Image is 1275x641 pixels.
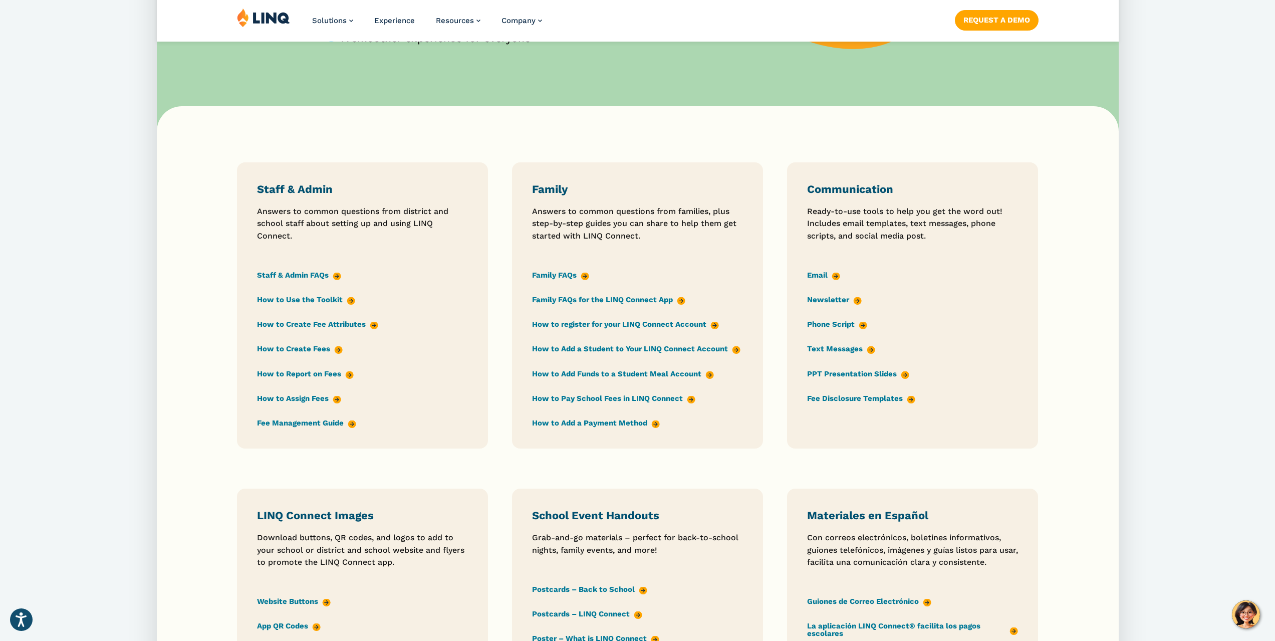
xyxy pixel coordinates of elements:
[501,16,542,25] a: Company
[807,205,1018,242] p: Ready-to-use tools to help you get the word out! Includes email templates, text messages, phone s...
[312,16,353,25] a: Solutions
[257,596,331,607] a: Website Buttons
[532,294,685,305] a: Family FAQs for the LINQ Connect App
[532,417,660,429] a: How to Add a Payment Method
[532,182,743,196] h3: Family
[257,205,468,242] p: Answers to common questions from district and school staff about setting up and using LINQ Connect.
[532,270,589,281] a: Family FAQs
[807,344,875,355] a: Text Messages
[807,182,1018,196] h3: Communication
[807,621,1018,638] a: La aplicación LINQ Connect® facilita los pagos escolares
[257,344,343,355] a: How to Create Fees
[807,368,909,379] a: PPT Presentation Slides
[807,532,1018,568] p: Con correos electrónicos, boletines informativos, guiones telefónicos, imágenes y guías listos pa...
[257,621,321,632] a: App QR Codes
[257,182,468,196] h3: Staff & Admin
[257,270,341,281] a: Staff & Admin FAQs
[436,16,474,25] span: Resources
[954,8,1038,30] nav: Button Navigation
[312,16,347,25] span: Solutions
[1232,600,1260,628] button: Hello, have a question? Let’s chat.
[374,16,415,25] a: Experience
[532,608,642,619] a: Postcards – LINQ Connect
[532,205,743,242] p: Answers to common questions from families, plus step-by-step guides you can share to help them ge...
[807,319,867,330] a: Phone Script
[532,532,743,556] p: Grab-and-go materials – perfect for back-to-school nights, family events, and more!
[807,270,840,281] a: Email
[807,509,1018,523] h3: Materiales en Español
[501,16,536,25] span: Company
[257,509,468,523] h3: LINQ Connect Images
[257,294,355,305] a: How to Use the Toolkit
[257,393,341,404] a: How to Assign Fees
[954,10,1038,30] a: Request a Demo
[532,319,719,330] a: How to register for your LINQ Connect Account
[257,368,354,379] a: How to Report on Fees
[807,294,862,305] a: Newsletter
[532,344,740,355] a: How to Add a Student to Your LINQ Connect Account
[257,417,356,429] a: Fee Management Guide
[807,596,931,607] a: Guiones de Correo Electrónico
[532,584,647,595] a: Postcards – Back to School
[312,8,542,41] nav: Primary Navigation
[532,368,714,379] a: How to Add Funds to a Student Meal Account
[532,509,743,523] h3: School Event Handouts
[237,8,290,27] img: LINQ | K‑12 Software
[807,393,915,404] a: Fee Disclosure Templates
[436,16,480,25] a: Resources
[257,532,468,568] p: Download buttons, QR codes, and logos to add to your school or district and school website and fl...
[532,393,695,404] a: How to Pay School Fees in LINQ Connect
[257,319,378,330] a: How to Create Fee Attributes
